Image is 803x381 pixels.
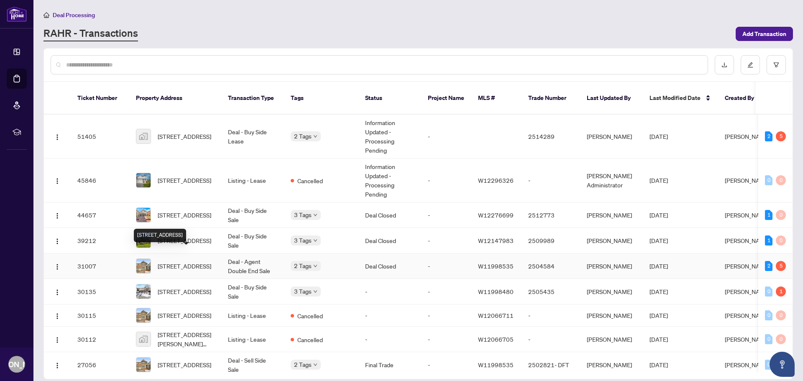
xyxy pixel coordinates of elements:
[650,361,668,368] span: [DATE]
[158,176,211,185] span: [STREET_ADDRESS]
[580,82,643,115] th: Last Updated By
[129,82,221,115] th: Property Address
[294,235,312,245] span: 3 Tags
[478,288,514,295] span: W11998480
[478,312,514,319] span: W12066711
[294,360,312,369] span: 2 Tags
[776,175,786,185] div: 0
[421,279,471,304] td: -
[358,159,421,202] td: Information Updated - Processing Pending
[51,234,64,247] button: Logo
[650,237,668,244] span: [DATE]
[522,352,580,378] td: 2502821- DFT
[158,210,211,220] span: [STREET_ADDRESS]
[51,332,64,346] button: Logo
[580,202,643,228] td: [PERSON_NAME]
[294,131,312,141] span: 2 Tags
[294,210,312,220] span: 3 Tags
[765,175,772,185] div: 0
[51,259,64,273] button: Logo
[221,304,284,327] td: Listing - Lease
[7,6,27,22] img: logo
[650,93,701,102] span: Last Modified Date
[71,352,129,378] td: 27056
[313,363,317,367] span: down
[650,211,668,219] span: [DATE]
[765,286,772,297] div: 0
[421,253,471,279] td: -
[765,360,772,370] div: 0
[284,82,358,115] th: Tags
[294,261,312,271] span: 2 Tags
[158,132,211,141] span: [STREET_ADDRESS]
[358,304,421,327] td: -
[522,279,580,304] td: 2505435
[71,115,129,159] td: 51405
[71,228,129,253] td: 39212
[136,208,151,222] img: thumbnail-img
[134,229,186,242] div: [STREET_ADDRESS]
[522,228,580,253] td: 2509989
[580,115,643,159] td: [PERSON_NAME]
[358,352,421,378] td: Final Trade
[776,261,786,271] div: 5
[358,327,421,352] td: -
[421,352,471,378] td: -
[297,311,323,320] span: Cancelled
[718,82,768,115] th: Created By
[421,327,471,352] td: -
[421,115,471,159] td: -
[297,335,323,344] span: Cancelled
[721,62,727,68] span: download
[358,115,421,159] td: Information Updated - Processing Pending
[650,288,668,295] span: [DATE]
[71,82,129,115] th: Ticket Number
[421,228,471,253] td: -
[313,264,317,268] span: down
[136,308,151,322] img: thumbnail-img
[725,211,770,219] span: [PERSON_NAME]
[54,337,61,343] img: Logo
[53,11,95,19] span: Deal Processing
[71,327,129,352] td: 30112
[54,238,61,245] img: Logo
[776,235,786,245] div: 0
[221,327,284,352] td: Listing - Lease
[765,310,772,320] div: 0
[725,288,770,295] span: [PERSON_NAME]
[478,237,514,244] span: W12147983
[765,261,772,271] div: 2
[421,304,471,327] td: -
[136,332,151,346] img: thumbnail-img
[221,228,284,253] td: Deal - Buy Side Sale
[725,237,770,244] span: [PERSON_NAME]
[221,279,284,304] td: Deal - Buy Side Sale
[765,131,772,141] div: 2
[71,202,129,228] td: 44657
[650,335,668,343] span: [DATE]
[725,262,770,270] span: [PERSON_NAME]
[51,358,64,371] button: Logo
[158,311,211,320] span: [STREET_ADDRESS]
[478,211,514,219] span: W12276699
[51,208,64,222] button: Logo
[741,55,760,74] button: edit
[421,202,471,228] td: -
[580,304,643,327] td: [PERSON_NAME]
[54,362,61,369] img: Logo
[650,262,668,270] span: [DATE]
[725,176,770,184] span: [PERSON_NAME]
[580,159,643,202] td: [PERSON_NAME] Administrator
[478,176,514,184] span: W12296326
[358,253,421,279] td: Deal Closed
[43,26,138,41] a: RAHR - Transactions
[51,174,64,187] button: Logo
[136,284,151,299] img: thumbnail-img
[71,159,129,202] td: 45846
[580,228,643,253] td: [PERSON_NAME]
[747,62,753,68] span: edit
[51,130,64,143] button: Logo
[765,235,772,245] div: 1
[725,312,770,319] span: [PERSON_NAME]
[742,27,786,41] span: Add Transaction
